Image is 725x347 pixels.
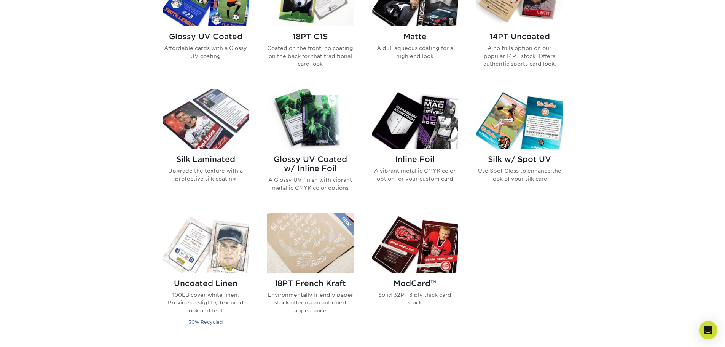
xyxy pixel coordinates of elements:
a: Silk w/ Spot UV Trading Cards Silk w/ Spot UV Use Spot Gloss to enhance the look of your silk card [476,89,563,204]
h2: Matte [372,32,458,41]
h2: Glossy UV Coated w/ Inline Foil [267,155,354,173]
a: Silk Laminated Trading Cards Silk Laminated Upgrade the texture with a protective silk coating [163,89,249,204]
a: 18PT French Kraft Trading Cards 18PT French Kraft Environmentally friendly paper stock offering a... [267,213,354,336]
p: 100LB cover white linen. Provides a slightly textured look and feel. [163,291,249,314]
p: Upgrade the texture with a protective silk coating [163,167,249,182]
p: A Glossy UV finish with vibrant metallic CMYK color options [267,176,354,192]
img: Silk Laminated Trading Cards [163,89,249,149]
a: Uncoated Linen Trading Cards Uncoated Linen 100LB cover white linen. Provides a slightly textured... [163,213,249,336]
p: Use Spot Gloss to enhance the look of your silk card [476,167,563,182]
small: 30% Recycled [188,319,223,325]
h2: Uncoated Linen [163,279,249,288]
img: New Product [335,213,354,236]
h2: Silk Laminated [163,155,249,164]
h2: 18PT C1S [267,32,354,41]
img: Silk w/ Spot UV Trading Cards [476,89,563,149]
a: Inline Foil Trading Cards Inline Foil A vibrant metallic CMYK color option for your custom card [372,89,458,204]
h2: Inline Foil [372,155,458,164]
a: Glossy UV Coated w/ Inline Foil Trading Cards Glossy UV Coated w/ Inline Foil A Glossy UV finish ... [267,89,354,204]
p: Solid 32PT 3 ply thick card stock [372,291,458,307]
img: ModCard™ Trading Cards [372,213,458,273]
h2: Silk w/ Spot UV [476,155,563,164]
h2: Glossy UV Coated [163,32,249,41]
p: A no frills option on our popular 14PT stock. Offers authentic sports card look. [476,44,563,67]
h2: 18PT French Kraft [267,279,354,288]
p: Environmentally friendly paper stock offering an antiqued appearance [267,291,354,314]
h2: 14PT Uncoated [476,32,563,41]
img: 18PT French Kraft Trading Cards [267,213,354,273]
a: ModCard™ Trading Cards ModCard™ Solid 32PT 3 ply thick card stock [372,213,458,336]
p: Coated on the front, no coating on the back for that traditional card look [267,44,354,67]
p: A vibrant metallic CMYK color option for your custom card [372,167,458,182]
div: Open Intercom Messenger [699,321,717,339]
img: Inline Foil Trading Cards [372,89,458,149]
img: Uncoated Linen Trading Cards [163,213,249,273]
img: Glossy UV Coated w/ Inline Foil Trading Cards [267,89,354,149]
h2: ModCard™ [372,279,458,288]
p: A dull aqueous coating for a high end look [372,44,458,60]
p: Affordable cards with a Glossy UV coating [163,44,249,60]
